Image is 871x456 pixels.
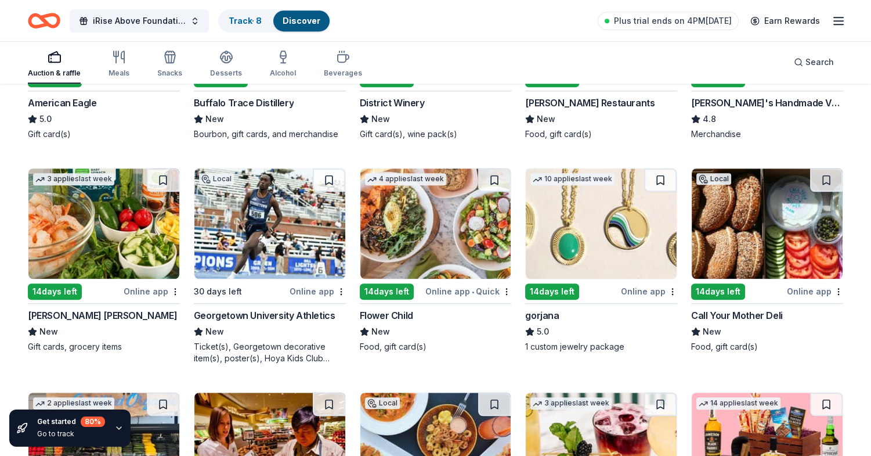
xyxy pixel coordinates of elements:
a: Image for Flower Child4 applieslast week14days leftOnline app•QuickFlower ChildNewFood, gift card(s) [360,168,512,353]
a: Home [28,7,60,34]
div: Food, gift card(s) [360,341,512,353]
span: New [205,112,224,126]
div: Online app [621,284,677,299]
img: Image for Georgetown University Athletics [194,168,345,279]
a: Plus trial ends on 4PM[DATE] [598,12,739,30]
button: Beverages [324,45,362,84]
button: Auction & raffle [28,45,81,84]
div: Gift card(s), wine pack(s) [360,128,512,140]
div: Ticket(s), Georgetown decorative item(s), poster(s), Hoya Kids Club membership(s) [194,341,346,364]
a: Track· 8 [229,16,262,26]
div: 2 applies last week [33,397,114,410]
div: 14 days left [360,283,414,300]
div: 14 days left [525,283,579,300]
div: Auction & raffle [28,69,81,78]
div: Food, gift card(s) [525,128,677,140]
div: Online app [290,284,346,299]
div: Online app [787,284,843,299]
div: 30 days left [194,285,242,299]
div: Local [696,173,731,185]
span: 5.0 [39,112,52,126]
button: Alcohol [270,45,296,84]
img: Image for Call Your Mother Deli [692,168,843,279]
div: 14 applies last week [696,397,780,410]
span: Plus trial ends on 4PM[DATE] [614,14,732,28]
div: Gift cards, grocery items [28,341,180,353]
a: Image for Georgetown University AthleticsLocal30 days leftOnline appGeorgetown University Athleti... [194,168,346,364]
a: Image for gorjana10 applieslast week14days leftOnline appgorjana5.01 custom jewelry package [525,168,677,353]
div: 1 custom jewelry package [525,341,677,353]
img: Image for gorjana [526,168,677,279]
a: Discover [283,16,320,26]
div: 80 % [81,416,105,427]
div: District Winery [360,96,425,110]
button: Track· 8Discover [218,9,331,33]
div: Meals [109,69,129,78]
div: Bourbon, gift cards, and merchandise [194,128,346,140]
div: gorjana [525,308,559,322]
div: Call Your Mother Deli [691,308,783,322]
span: New [537,112,555,126]
a: Earn Rewards [743,10,827,31]
div: 4 applies last week [365,173,446,185]
span: New [39,325,58,339]
button: Meals [109,45,129,84]
button: Snacks [157,45,182,84]
div: Local [365,397,400,409]
span: iRise Above Foundation's RISING ABOVE Book Launch Celebration during [MEDICAL_DATA] Awareness Month [93,14,186,28]
a: Image for Call Your Mother DeliLocal14days leftOnline appCall Your Mother DeliNewFood, gift card(s) [691,168,843,353]
div: [PERSON_NAME] [PERSON_NAME] [28,308,177,322]
div: American Eagle [28,96,96,110]
div: Local [199,173,234,185]
div: Online app Quick [425,284,511,299]
div: Beverages [324,69,362,78]
div: Food, gift card(s) [691,341,843,353]
div: Merchandise [691,128,843,140]
div: Georgetown University Athletics [194,308,335,322]
div: Go to track [37,429,105,439]
span: New [371,112,390,126]
div: Alcohol [270,69,296,78]
div: Flower Child [360,308,413,322]
span: New [371,325,390,339]
div: Buffalo Trace Distillery [194,96,294,110]
div: [PERSON_NAME]'s Handmade Vodka [691,96,843,110]
div: 3 applies last week [530,397,612,410]
div: Snacks [157,69,182,78]
button: Desserts [210,45,242,84]
span: New [703,325,721,339]
div: Get started [37,416,105,427]
span: 4.8 [703,112,716,126]
div: 14 days left [691,283,745,300]
div: 14 days left [28,283,82,300]
span: • [472,287,474,296]
div: Online app [124,284,180,299]
div: Gift card(s) [28,128,180,140]
img: Image for Harris Teeter [28,168,179,279]
img: Image for Flower Child [360,168,511,279]
button: Search [785,51,843,74]
div: 10 applies last week [530,173,615,185]
a: Image for Harris Teeter3 applieslast week14days leftOnline app[PERSON_NAME] [PERSON_NAME]NewGift ... [28,168,180,353]
div: Desserts [210,69,242,78]
div: [PERSON_NAME] Restaurants [525,96,655,110]
span: New [205,325,224,339]
span: 5.0 [537,325,549,339]
div: 3 applies last week [33,173,114,185]
button: iRise Above Foundation's RISING ABOVE Book Launch Celebration during [MEDICAL_DATA] Awareness Month [70,9,209,33]
span: Search [805,55,834,69]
